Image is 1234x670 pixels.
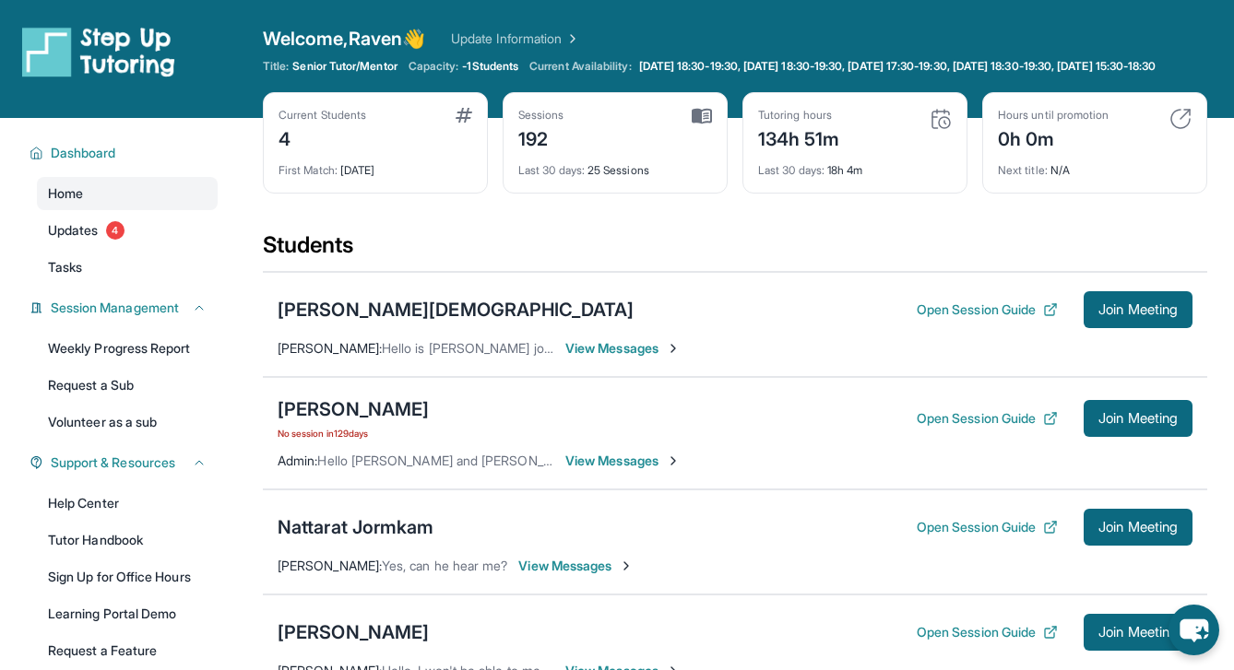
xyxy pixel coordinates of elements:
span: Capacity: [409,59,459,74]
div: [PERSON_NAME] [278,396,429,422]
span: 4 [106,221,125,240]
img: Chevron-Right [619,558,634,573]
button: Join Meeting [1084,291,1192,328]
span: Yes, can he hear me? [382,558,507,573]
button: Dashboard [43,144,207,162]
button: Open Session Guide [917,409,1058,428]
a: Weekly Progress Report [37,332,218,365]
button: Open Session Guide [917,300,1058,319]
div: Current Students [279,108,366,123]
span: -1 Students [462,59,518,74]
span: Last 30 days : [518,163,585,177]
div: N/A [998,152,1192,178]
button: Support & Resources [43,453,207,472]
span: Tasks [48,258,82,276]
div: 18h 4m [758,152,952,178]
span: [PERSON_NAME] : [278,558,382,573]
span: View Messages [518,557,634,575]
span: Current Availability: [529,59,631,74]
a: Tutor Handbook [37,523,218,557]
span: Join Meeting [1098,304,1178,315]
a: Request a Feature [37,634,218,667]
span: Dashboard [51,144,116,162]
span: Last 30 days : [758,163,825,177]
div: 0h 0m [998,123,1109,152]
span: No session in 129 days [278,426,429,441]
img: Chevron-Right [666,453,681,468]
button: Join Meeting [1084,509,1192,546]
span: First Match : [279,163,338,177]
a: Volunteer as a sub [37,406,218,439]
a: Updates4 [37,214,218,247]
div: [PERSON_NAME] [278,619,429,645]
span: View Messages [565,452,681,470]
img: card [930,108,952,130]
button: chat-button [1169,605,1219,655]
a: Tasks [37,251,218,284]
span: Join Meeting [1098,627,1178,638]
img: card [1169,108,1192,130]
div: Tutoring hours [758,108,840,123]
img: Chevron Right [562,29,580,48]
div: [PERSON_NAME][DEMOGRAPHIC_DATA] [278,297,634,323]
a: [DATE] 18:30-19:30, [DATE] 18:30-19:30, [DATE] 17:30-19:30, [DATE] 18:30-19:30, [DATE] 15:30-18:30 [635,59,1160,74]
span: Join Meeting [1098,413,1178,424]
span: Title: [263,59,289,74]
div: [DATE] [279,152,472,178]
img: logo [22,26,175,77]
span: Home [48,184,83,203]
a: Sign Up for Office Hours [37,560,218,594]
button: Open Session Guide [917,623,1058,641]
span: Senior Tutor/Mentor [292,59,397,74]
span: Session Management [51,299,179,317]
div: 4 [279,123,366,152]
span: Hello is [PERSON_NAME] joining [DATE]? [382,340,623,356]
a: Learning Portal Demo [37,597,218,630]
div: 192 [518,123,564,152]
div: Sessions [518,108,564,123]
span: Admin : [278,453,317,468]
span: [DATE] 18:30-19:30, [DATE] 18:30-19:30, [DATE] 17:30-19:30, [DATE] 18:30-19:30, [DATE] 15:30-18:30 [639,59,1157,74]
button: Join Meeting [1084,400,1192,437]
span: Updates [48,221,99,240]
img: card [692,108,712,124]
div: Nattarat Jormkam [278,514,434,540]
a: Home [37,177,218,210]
span: Join Meeting [1098,522,1178,533]
div: Students [263,230,1207,271]
button: Open Session Guide [917,518,1058,536]
div: Hours until promotion [998,108,1109,123]
button: Session Management [43,299,207,317]
span: Support & Resources [51,453,175,472]
span: [PERSON_NAME] : [278,340,382,356]
button: Join Meeting [1084,614,1192,651]
div: 25 Sessions [518,152,712,178]
a: Request a Sub [37,369,218,402]
span: Next title : [998,163,1048,177]
a: Help Center [37,487,218,520]
span: View Messages [565,339,681,358]
a: Update Information [451,29,580,48]
img: card [456,108,472,123]
div: 134h 51m [758,123,840,152]
img: Chevron-Right [666,341,681,356]
span: Welcome, Raven 👋 [263,26,425,52]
